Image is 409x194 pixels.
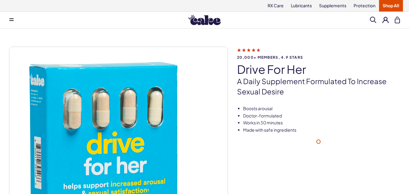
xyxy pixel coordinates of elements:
[237,47,400,59] a: 20,000+ members, 4.9 stars
[243,106,400,112] li: Boosts arousal
[243,113,400,119] li: Doctor-formulated
[237,76,400,97] p: A daily supplement formulated to increase sexual desire
[237,55,400,59] span: 20,000+ members, 4.9 stars
[243,120,400,126] li: Works in 30 minutes
[243,127,400,133] li: Made with safe ingredients
[188,15,221,25] img: Hello Cake
[237,63,400,76] h1: drive for her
